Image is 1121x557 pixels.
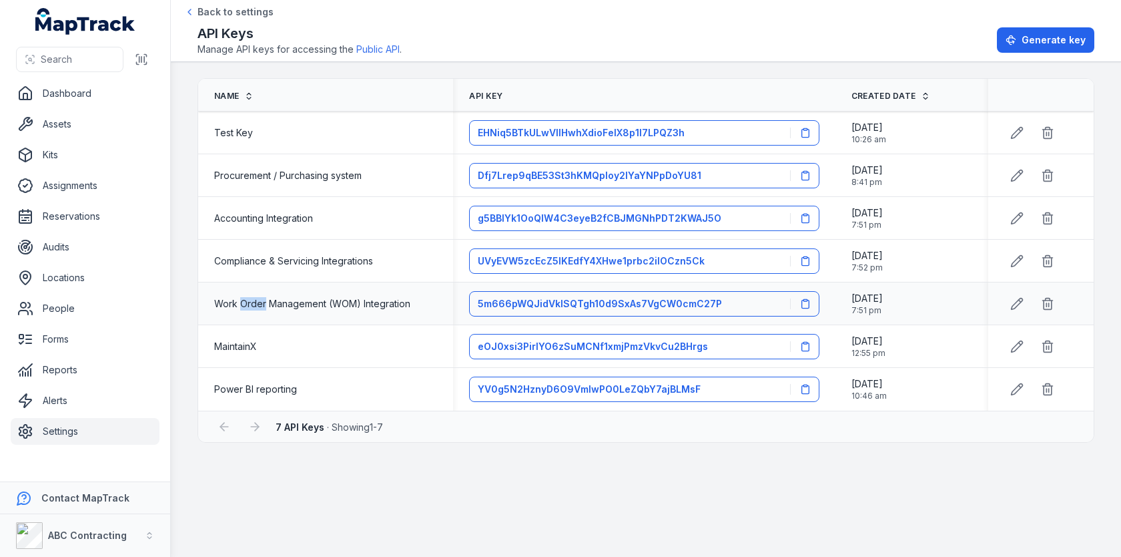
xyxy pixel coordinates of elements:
time: 12/02/2025, 8:41:19 pm [851,164,883,188]
time: 12/08/2025, 10:46:56 am [851,377,887,401]
a: Reports [11,357,159,383]
span: MaintainX [214,340,257,353]
span: g5BBIYk1OoQlW4C3eyeB2fCBJMGNhPDT2KWAJ5O [478,212,721,225]
span: 7:51 pm [851,305,883,316]
span: EHNiq5BTkULwVllHwhXdioFelX8p1l7LPQZ3h [478,126,685,140]
span: YV0g5N2HznyD6O9VmlwPO0LeZQbY7ajBLMsF [478,383,701,396]
span: 7:51 pm [851,220,883,230]
a: Public API [356,43,400,56]
span: Search [41,53,72,66]
a: People [11,295,159,322]
span: Dfj7Lrep9qBE53St3hKMQpIoy2lYaYNPpDoYU81 [478,169,701,182]
a: Settings [11,418,159,445]
a: Kits [11,142,159,168]
span: · Showing 1 - 7 [276,421,383,433]
a: Assets [11,111,159,138]
span: 10:46 am [851,391,887,401]
span: Procurement / Purchasing system [214,169,362,182]
time: 20/02/2025, 7:51:58 pm [851,292,883,316]
span: [DATE] [851,335,885,348]
time: 20/02/2025, 7:51:47 pm [851,206,883,230]
strong: Contact MapTrack [41,492,129,504]
span: Compliance & Servicing Integrations [214,254,373,268]
span: 5m666pWQJidVklSQTgh10d9SxAs7VgCW0cmC27P [478,297,722,311]
time: 20/02/2025, 7:52:10 pm [851,249,883,273]
button: g5BBIYk1OoQlW4C3eyeB2fCBJMGNhPDT2KWAJ5O [469,206,819,231]
span: eOJ0xsi3PirlYO6zSuMCNf1xmjPmzVkvCu2BHrgs [478,340,708,353]
span: Generate key [1022,33,1086,47]
span: UVyEVW5zcEcZ5lKEdfY4XHwe1prbc2iIOCzn5Ck [478,254,705,268]
span: [DATE] [851,249,883,262]
button: EHNiq5BTkULwVllHwhXdioFelX8p1l7LPQZ3h [469,120,819,146]
a: Assignments [11,172,159,199]
a: Dashboard [11,80,159,107]
a: Locations [11,264,159,291]
span: API Key [469,91,502,102]
time: 03/02/2025, 10:26:38 am [851,121,886,145]
span: 10:26 am [851,134,886,145]
span: [DATE] [851,121,886,134]
a: Created Date [851,91,931,102]
button: Generate key [997,27,1094,53]
a: Name [214,91,254,102]
button: YV0g5N2HznyD6O9VmlwPO0LeZQbY7ajBLMsF [469,377,819,402]
span: 7:52 pm [851,262,883,273]
span: [DATE] [851,164,883,177]
span: [DATE] [851,292,883,305]
a: Audits [11,234,159,260]
span: Created Date [851,91,916,102]
span: Test Key [214,126,253,140]
span: Back to settings [198,5,274,19]
time: 27/03/2025, 12:55:13 pm [851,335,885,359]
span: Name [214,91,239,102]
strong: 7 API Keys [276,421,324,433]
button: Dfj7Lrep9qBE53St3hKMQpIoy2lYaYNPpDoYU81 [469,163,819,188]
h2: API Keys [198,24,402,43]
button: 5m666pWQJidVklSQTgh10d9SxAs7VgCW0cmC27P [469,291,819,317]
button: eOJ0xsi3PirlYO6zSuMCNf1xmjPmzVkvCu2BHrgs [469,334,819,359]
a: Reservations [11,203,159,230]
span: [DATE] [851,377,887,391]
button: UVyEVW5zcEcZ5lKEdfY4XHwe1prbc2iIOCzn5Ck [469,248,819,274]
span: Work Order Management (WOM) Integration [214,297,410,311]
a: Forms [11,326,159,353]
a: MapTrack [35,8,135,35]
span: Manage API keys for accessing the . [198,43,402,56]
button: Search [16,47,123,72]
span: Power BI reporting [214,383,297,396]
span: 12:55 pm [851,348,885,359]
span: 8:41 pm [851,177,883,188]
a: Alerts [11,387,159,414]
span: [DATE] [851,206,883,220]
span: Accounting Integration [214,212,313,225]
a: Back to settings [184,5,274,19]
strong: ABC Contracting [48,530,127,541]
